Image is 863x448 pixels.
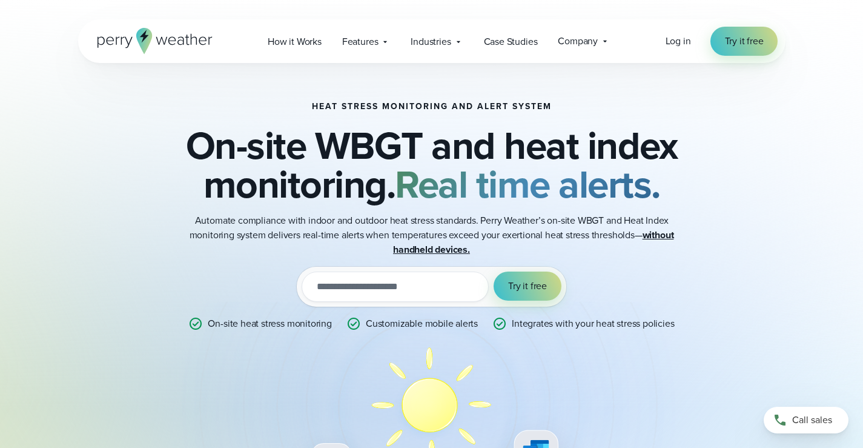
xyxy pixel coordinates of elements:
[190,213,674,257] p: Automate compliance with indoor and outdoor heat stress standards. Perry Weather’s on-site WBGT a...
[474,29,548,54] a: Case Studies
[268,35,322,49] span: How it Works
[512,316,674,331] p: Integrates with your heat stress policies
[764,407,848,433] a: Call sales
[366,316,478,331] p: Customizable mobile alerts
[312,102,552,112] h1: Heat Stress Monitoring and Alert System
[484,35,538,49] span: Case Studies
[792,413,832,427] span: Call sales
[342,35,379,49] span: Features
[508,279,547,293] span: Try it free
[725,34,764,48] span: Try it free
[558,34,598,48] span: Company
[208,316,331,331] p: On-site heat stress monitoring
[411,35,451,49] span: Industries
[710,27,778,56] a: Try it free
[257,29,332,54] a: How it Works
[139,126,725,204] h2: On-site WBGT and heat index monitoring.
[393,228,673,256] strong: without handheld devices.
[666,34,691,48] a: Log in
[395,156,660,213] strong: Real time alerts.
[494,272,561,301] button: Try it free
